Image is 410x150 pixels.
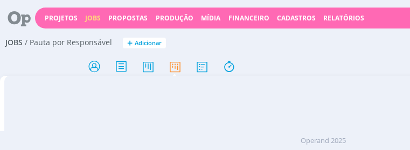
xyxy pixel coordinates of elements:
button: Relatórios [320,14,367,23]
span: Jobs [5,38,23,47]
a: Produção [156,13,193,23]
button: Produção [152,14,197,23]
button: Cadastros [274,14,319,23]
button: Mídia [198,14,224,23]
button: Jobs [82,14,104,23]
span: Cadastros [277,13,316,23]
a: Financeiro [228,13,269,23]
button: +Adicionar [123,38,166,49]
span: + [127,38,133,49]
button: Propostas [105,14,151,23]
a: Mídia [201,13,220,23]
a: Projetos [45,13,78,23]
span: Adicionar [135,40,162,47]
button: Financeiro [225,14,273,23]
a: Relatórios [323,13,364,23]
span: Propostas [108,13,148,23]
a: Jobs [85,13,101,23]
span: / Pauta por Responsável [25,38,112,47]
button: Projetos [41,14,81,23]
